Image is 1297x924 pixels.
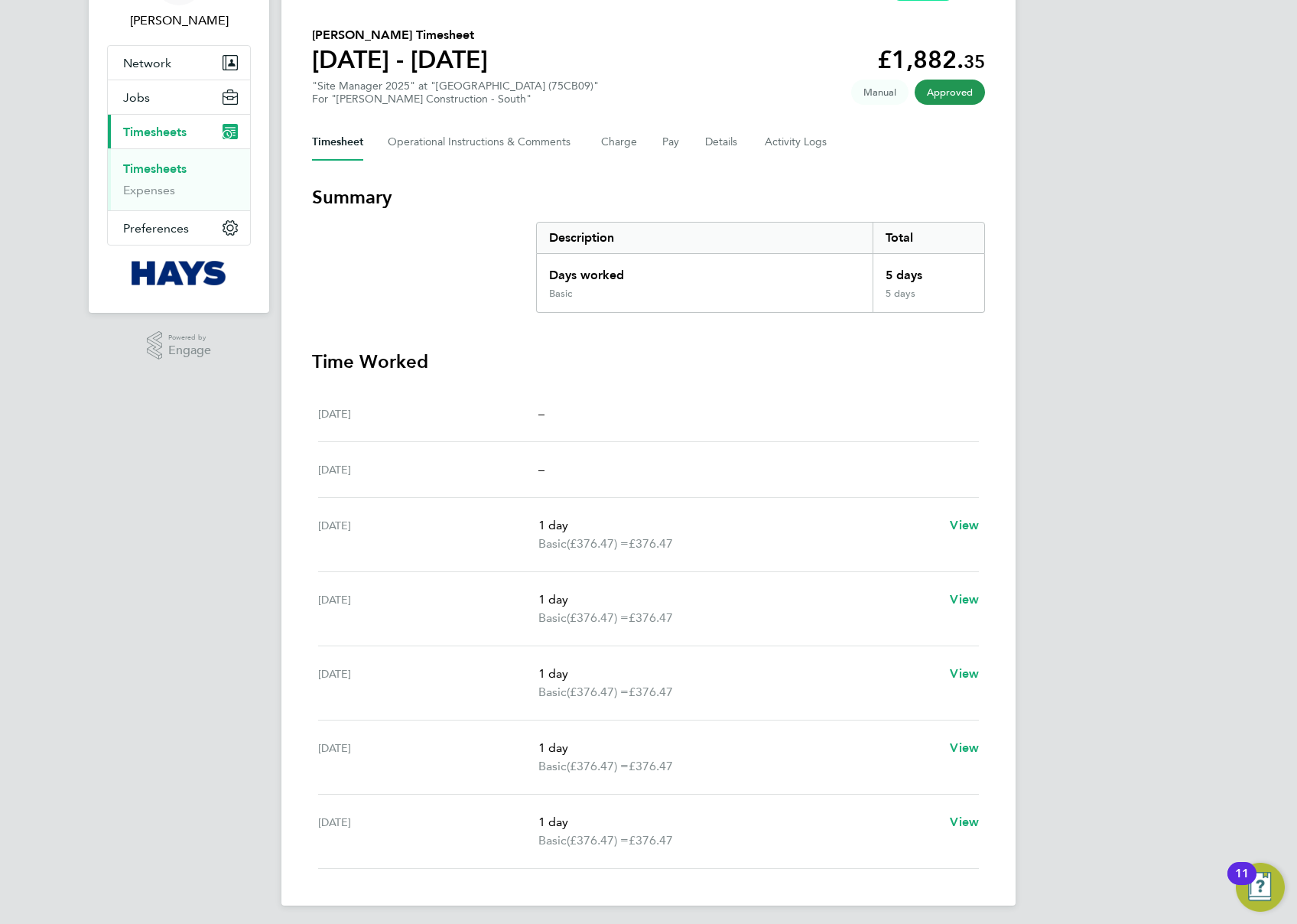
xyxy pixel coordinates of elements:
div: 5 days [873,254,984,288]
span: View [950,666,979,681]
div: [DATE] [318,591,538,627]
a: View [950,665,979,683]
span: £376.47 [629,610,673,625]
a: Powered byEngage [147,331,212,360]
div: [DATE] [318,739,538,776]
button: Timesheets [108,115,250,148]
section: Timesheet [312,185,985,869]
span: £376.47 [629,833,673,848]
button: Activity Logs [765,124,829,161]
span: (£376.47) = [567,685,629,699]
div: 11 [1235,874,1249,893]
span: This timesheet was manually created. [851,80,909,105]
span: (£376.47) = [567,536,629,551]
button: Charge [601,124,638,161]
span: Timesheets [123,125,187,139]
button: Timesheet [312,124,363,161]
span: – [538,406,544,421]
span: (£376.47) = [567,610,629,625]
app-decimal: £1,882. [877,45,985,74]
button: Details [705,124,740,161]
span: Jobs [123,90,150,105]
a: View [950,739,979,757]
a: View [950,516,979,535]
div: [DATE] [318,665,538,701]
p: 1 day [538,516,938,535]
div: [DATE] [318,460,538,479]
h1: [DATE] - [DATE] [312,44,488,75]
button: Pay [662,124,681,161]
span: 35 [964,50,985,73]
span: Basic [538,831,567,850]
span: Basic [538,683,567,701]
span: View [950,592,979,607]
span: (£376.47) = [567,833,629,848]
p: 1 day [538,665,938,683]
div: "Site Manager 2025" at "[GEOGRAPHIC_DATA] (75CB09)" [312,80,599,106]
span: £376.47 [629,759,673,773]
button: Network [108,46,250,80]
span: Basic [538,757,567,776]
div: Description [537,223,873,253]
span: View [950,518,979,532]
a: Timesheets [123,161,187,176]
span: View [950,815,979,829]
button: Preferences [108,211,250,245]
span: Network [123,56,171,70]
div: [DATE] [318,813,538,850]
span: £376.47 [629,536,673,551]
p: 1 day [538,813,938,831]
div: Basic [549,288,572,300]
p: 1 day [538,591,938,609]
div: 5 days [873,288,984,312]
h3: Summary [312,185,985,210]
div: For "[PERSON_NAME] Construction - South" [312,93,599,106]
span: (£376.47) = [567,759,629,773]
button: Open Resource Center, 11 new notifications [1236,863,1285,912]
div: [DATE] [318,516,538,553]
img: hays-logo-retina.png [132,261,227,285]
div: Days worked [537,254,873,288]
a: View [950,813,979,831]
span: Preferences [123,221,189,236]
div: [DATE] [318,405,538,423]
div: Timesheets [108,148,250,210]
span: Alan Watts [107,11,251,30]
span: View [950,740,979,755]
a: View [950,591,979,609]
button: Jobs [108,80,250,114]
span: Basic [538,609,567,627]
div: Summary [536,222,985,313]
a: Expenses [123,183,175,197]
span: Engage [168,344,211,357]
span: Basic [538,535,567,553]
a: Go to home page [107,261,251,285]
div: Total [873,223,984,253]
span: – [538,462,544,477]
span: This timesheet has been approved. [915,80,985,105]
h2: [PERSON_NAME] Timesheet [312,26,488,44]
h3: Time Worked [312,350,985,374]
p: 1 day [538,739,938,757]
button: Operational Instructions & Comments [388,124,577,161]
span: Powered by [168,331,211,344]
span: £376.47 [629,685,673,699]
